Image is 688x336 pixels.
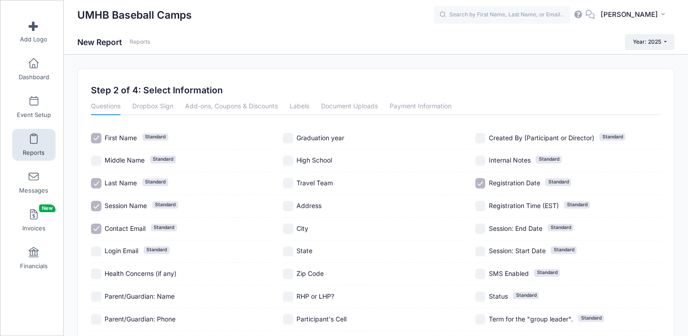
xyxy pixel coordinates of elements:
h1: New Report [77,37,151,47]
input: StatusStandard [475,291,486,302]
input: Graduation year [283,133,293,143]
span: Participant's Cell [296,315,347,323]
span: Session: Start Date [488,247,545,255]
span: State [296,247,312,255]
a: Dropbox Sign [132,99,173,115]
span: Standard [513,292,539,299]
input: Participant's Cell [283,314,293,325]
input: Session: End DateStandard [475,224,486,234]
span: Registration Date [488,179,540,187]
a: Questions [91,99,121,115]
span: Financials [20,262,48,270]
span: High School [296,156,332,164]
span: Login Email [105,247,138,255]
input: Login EmailStandard [91,246,101,257]
a: Add Logo [12,15,55,47]
span: Standard [551,246,577,254]
input: Health Concerns (if any) [91,269,101,279]
span: Travel Team [296,179,333,187]
input: RHP or LHP? [283,291,293,302]
input: First NameStandard [91,133,101,143]
span: Registration Time (EST) [488,202,558,209]
span: Standard [150,156,176,163]
span: Middle Name [105,156,145,164]
h1: UMHB Baseball Camps [77,5,192,25]
input: Contact EmailStandard [91,224,101,234]
span: Graduation year [296,134,344,142]
span: Standard [534,269,560,276]
span: Created By (Participant or Director) [488,134,594,142]
input: City [283,224,293,234]
button: [PERSON_NAME] [595,5,674,25]
span: Status [488,292,507,300]
a: Reports [12,129,55,161]
a: Document Uploads [321,99,378,115]
input: Travel Team [283,178,293,188]
input: Parent/Guardian: Phone [91,314,101,325]
span: Standard [142,178,168,186]
span: Term for the "group leader". [488,315,572,323]
input: Parent/Guardian: Name [91,291,101,302]
span: Reports [23,149,45,157]
span: Address [296,202,321,209]
span: Standard [599,133,625,141]
span: Standard [545,178,571,186]
span: Health Concerns (if any) [105,270,176,277]
span: Contact Email [105,224,146,232]
span: Session Name [105,202,147,209]
a: Event Setup [12,91,55,123]
span: SMS Enabled [488,270,528,277]
span: Dashboard [19,73,49,81]
span: Standard [564,201,590,209]
input: Term for the "group leader".Standard [475,314,486,325]
span: Standard [578,315,604,322]
a: Messages [12,167,55,199]
h2: Step 2 of 4: Select Information [91,85,223,96]
span: Zip Code [296,270,324,277]
input: Internal NotesStandard [475,156,486,166]
span: Invoices [22,224,45,232]
input: Search by First Name, Last Name, or Email... [434,6,570,24]
span: Internal Notes [488,156,530,164]
span: Standard [547,224,573,231]
span: Year: 2025 [633,38,661,45]
a: Add-ons, Coupons & Discounts [185,99,278,115]
span: Standard [144,246,170,254]
input: Registration DateStandard [475,178,486,188]
span: City [296,224,308,232]
a: InvoicesNew [12,204,55,236]
input: SMS EnabledStandard [475,269,486,279]
input: Session: Start DateStandard [475,246,486,257]
span: Last Name [105,179,137,187]
span: New [39,204,55,212]
input: High School [283,156,293,166]
span: [PERSON_NAME] [601,10,658,20]
a: Payment Information [390,99,452,115]
span: Standard [142,133,168,141]
span: RHP or LHP? [296,292,334,300]
span: Standard [536,156,562,163]
input: Created By (Participant or Director)Standard [475,133,486,143]
span: Add Logo [20,36,47,43]
span: Parent/Guardian: Phone [105,315,176,323]
input: Last NameStandard [91,178,101,188]
span: Session: End Date [488,224,542,232]
span: Standard [151,224,177,231]
input: State [283,246,293,257]
span: First Name [105,134,137,142]
span: Standard [152,201,178,209]
a: Financials [12,242,55,274]
span: Messages [19,187,48,194]
input: Session NameStandard [91,201,101,211]
a: Labels [290,99,309,115]
input: Middle NameStandard [91,156,101,166]
span: Event Setup [17,111,51,119]
input: Registration Time (EST)Standard [475,201,486,211]
input: Address [283,201,293,211]
a: Reports [130,39,151,46]
button: Year: 2025 [625,34,674,50]
a: Dashboard [12,53,55,85]
span: Parent/Guardian: Name [105,292,175,300]
input: Zip Code [283,269,293,279]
